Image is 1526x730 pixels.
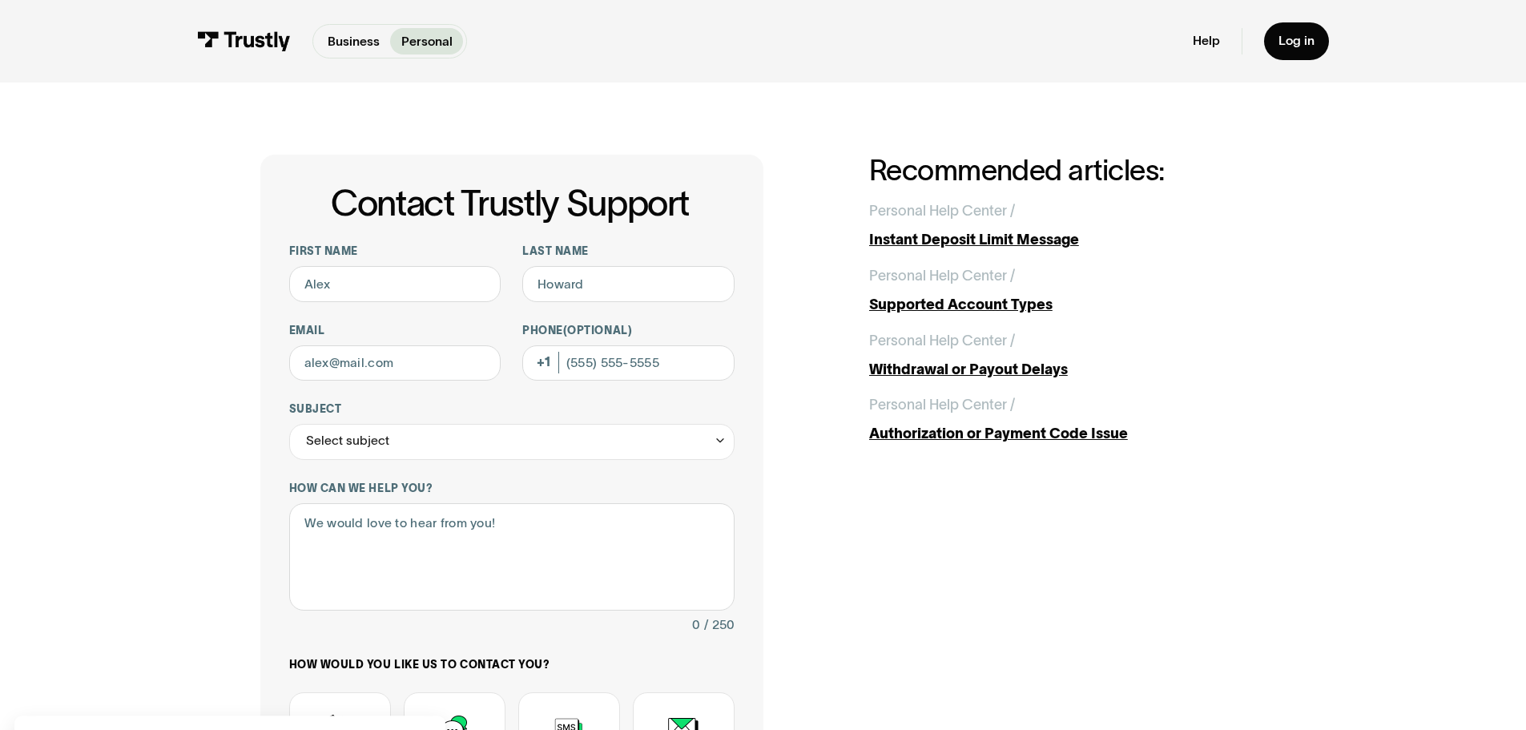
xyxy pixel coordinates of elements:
[692,615,700,636] div: 0
[869,294,1266,316] div: Supported Account Types
[1278,33,1315,49] div: Log in
[289,324,501,338] label: Email
[1264,22,1329,60] a: Log in
[289,424,735,460] div: Select subject
[328,32,380,51] p: Business
[306,430,389,452] div: Select subject
[197,31,291,51] img: Trustly Logo
[522,244,735,259] label: Last name
[704,615,735,636] div: / 250
[286,184,735,223] h1: Contact Trustly Support
[869,200,1015,222] div: Personal Help Center /
[869,155,1266,186] h2: Recommended articles:
[869,265,1266,316] a: Personal Help Center /Supported Account Types
[522,266,735,302] input: Howard
[289,482,735,496] label: How can we help you?
[869,423,1266,445] div: Authorization or Payment Code Issue
[289,402,735,417] label: Subject
[869,200,1266,251] a: Personal Help Center /Instant Deposit Limit Message
[289,658,735,672] label: How would you like us to contact you?
[522,345,735,381] input: (555) 555-5555
[869,394,1266,445] a: Personal Help Center /Authorization or Payment Code Issue
[522,324,735,338] label: Phone
[289,244,501,259] label: First name
[869,330,1266,381] a: Personal Help Center /Withdrawal or Payout Delays
[401,32,453,51] p: Personal
[869,394,1015,416] div: Personal Help Center /
[1193,33,1220,49] a: Help
[869,359,1266,381] div: Withdrawal or Payout Delays
[563,325,632,337] span: (Optional)
[869,265,1015,287] div: Personal Help Center /
[289,266,501,302] input: Alex
[869,229,1266,251] div: Instant Deposit Limit Message
[316,28,390,54] a: Business
[869,330,1015,352] div: Personal Help Center /
[289,345,501,381] input: alex@mail.com
[390,28,463,54] a: Personal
